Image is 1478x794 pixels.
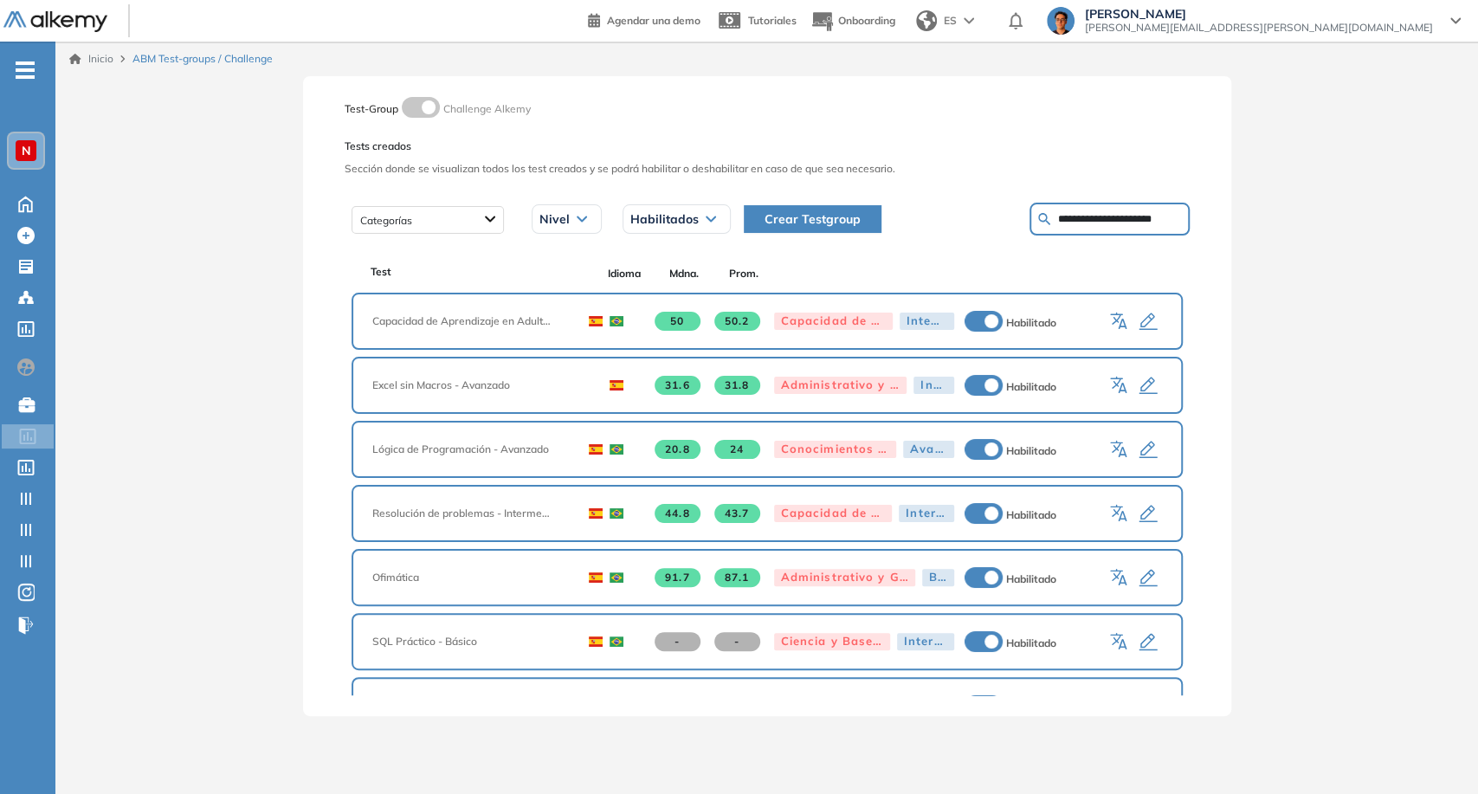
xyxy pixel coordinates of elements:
[913,377,953,394] div: Integrador
[1006,636,1056,649] span: Habilitado
[16,68,35,72] i: -
[714,440,760,459] span: 24
[1006,508,1056,521] span: Habilitado
[372,313,565,329] span: Capacidad de Aprendizaje en Adultos
[654,266,713,281] span: Mdna.
[899,505,953,522] div: Intermedio
[1006,572,1056,585] span: Habilitado
[372,570,565,585] span: Ofimática
[655,568,700,587] span: 91.7
[372,378,585,393] span: Excel sin Macros - Avanzado
[774,313,893,330] div: Capacidad de Pensamiento
[610,508,623,519] img: BRA
[916,10,937,31] img: world
[630,212,699,226] span: Habilitados
[372,634,565,649] span: SQL Práctico - Básico
[714,568,760,587] span: 87.1
[897,633,954,650] div: Intermedio
[900,313,954,330] div: Integrador
[714,376,760,395] span: 31.8
[655,376,700,395] span: 31.6
[655,440,700,459] span: 20.8
[774,441,896,458] div: Conocimientos fundacionales
[714,632,760,651] span: -
[903,441,954,458] div: Avanzado
[1006,316,1056,329] span: Habilitado
[748,14,797,27] span: Tutoriales
[372,506,565,521] span: Resolución de problemas - Intermedio
[22,144,31,158] span: N
[372,442,565,457] span: Lógica de Programación - Avanzado
[655,312,700,331] span: 50
[944,13,957,29] span: ES
[589,316,603,326] img: ESP
[655,632,700,651] span: -
[595,266,655,281] span: Idioma
[774,633,890,650] div: Ciencia y Bases de Datos
[69,51,113,67] a: Inicio
[1006,380,1056,393] span: Habilitado
[3,11,107,33] img: Logo
[607,14,700,27] span: Agendar una demo
[589,444,603,455] img: ESP
[610,572,623,583] img: BRA
[345,161,1190,177] span: Sección donde se visualizan todos los test creados y se podrá habilitar o deshabilitar en caso de...
[610,316,623,326] img: BRA
[1006,444,1056,457] span: Habilitado
[610,444,623,455] img: BRA
[589,508,603,519] img: ESP
[589,572,603,583] img: ESP
[610,380,623,391] img: ESP
[1085,7,1433,21] span: [PERSON_NAME]
[371,264,391,280] span: Test
[838,14,895,27] span: Onboarding
[810,3,895,40] button: Onboarding
[774,569,916,586] div: Administrativo y Gestión, Contable o Financiero
[132,51,273,67] span: ABM Test-groups / Challenge
[714,504,760,523] span: 43.7
[539,212,570,226] span: Nivel
[345,102,398,115] span: Test-Group
[713,266,773,281] span: Prom.
[714,312,760,331] span: 50.2
[1085,21,1433,35] span: [PERSON_NAME][EMAIL_ADDRESS][PERSON_NAME][DOMAIN_NAME]
[610,636,623,647] img: BRA
[765,210,861,229] span: Crear Testgroup
[655,504,700,523] span: 44.8
[345,139,1190,154] span: Tests creados
[589,636,603,647] img: ESP
[744,205,881,233] button: Crear Testgroup
[922,569,954,586] div: Básico
[774,377,907,394] div: Administrativo y Gestión, Contable o Financiero
[964,17,974,24] img: arrow
[774,505,893,522] div: Capacidad de Pensamiento
[588,9,700,29] a: Agendar una demo
[443,102,531,115] span: Challenge Alkemy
